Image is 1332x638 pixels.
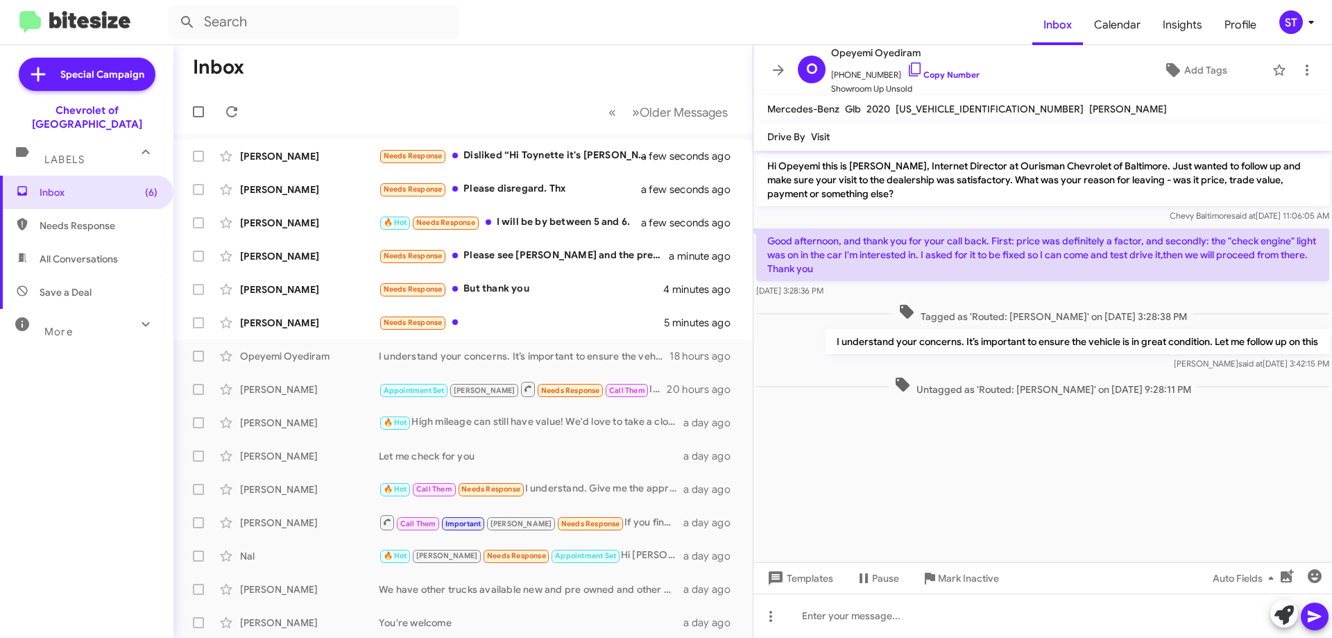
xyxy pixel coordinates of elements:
span: 🔥 Hot [384,418,407,427]
span: [PERSON_NAME] [454,386,515,395]
div: [PERSON_NAME] [240,416,379,430]
div: Disliked “Hi Toynette it's [PERSON_NAME] at Ourisman Chevrolet of Baltimore. Thanks again for bei... [379,148,658,164]
div: [PERSON_NAME] [240,183,379,196]
span: [PERSON_NAME] [1089,103,1167,115]
span: Mark Inactive [938,566,999,591]
div: 5 minutes ago [664,316,742,330]
p: Good afternoon, and thank you for your call back. First: price was definitely a factor, and secon... [756,228,1329,281]
span: Needs Response [384,251,443,260]
span: [US_VEHICLE_IDENTIFICATION_NUMBER] [896,103,1084,115]
div: [PERSON_NAME] [240,283,379,296]
span: O [806,58,818,81]
div: High mileage can still have value! We'd love to take a closer look at your Tahoe. Would you like ... [379,414,683,430]
div: If you find anything that's under $15000 and under 100000 miles please reach out! My job is liter... [379,514,683,531]
div: Inbound Call [379,380,667,398]
span: [PERSON_NAME] [416,551,478,560]
h1: Inbox [193,56,244,78]
div: We have other trucks available new and pre owned and other different makes and models to choose f... [379,582,683,596]
span: Needs Response [487,551,546,560]
button: Templates [753,566,844,591]
div: [PERSON_NAME] [240,616,379,630]
div: You're welcome [379,616,683,630]
span: 2020 [866,103,890,115]
a: Profile [1213,5,1267,45]
div: ST [1279,10,1303,34]
span: Needs Response [384,318,443,327]
p: Hi Opeyemi this is [PERSON_NAME], Internet Director at Ourisman Chevrolet of Baltimore. Just want... [756,153,1329,206]
p: I understand your concerns. It’s important to ensure the vehicle is in great condition. Let me fo... [826,329,1329,354]
span: Save a Deal [40,285,92,299]
div: [PERSON_NAME] [240,482,379,496]
div: a few seconds ago [658,216,742,230]
div: [PERSON_NAME] [240,449,379,463]
span: Untagged as 'Routed: [PERSON_NAME]' on [DATE] 9:28:11 PM [889,376,1197,396]
span: (6) [145,185,157,199]
span: Call Them [416,485,452,494]
div: [PERSON_NAME] [240,216,379,230]
span: More [44,326,73,338]
div: a few seconds ago [658,149,742,163]
span: Chevy Baltimore [DATE] 11:06:05 AM [1170,210,1329,221]
span: Call Them [609,386,645,395]
span: 🔥 Hot [384,551,407,560]
div: I understand your concerns. It’s important to ensure the vehicle is in great condition. Let me fo... [379,349,669,363]
span: Templates [765,566,833,591]
span: Showroom Up Unsold [831,82,980,96]
div: I will be by between 5 and 6. [379,215,658,230]
span: said at [1231,210,1256,221]
div: a few seconds ago [658,183,742,196]
span: [DATE] 3:28:36 PM [756,285,823,296]
div: a day ago [683,482,742,496]
div: [PERSON_NAME] [240,149,379,163]
span: Auto Fields [1213,566,1279,591]
div: Please disregard. Thx [379,181,658,197]
div: I understand. Give me the approximate then [379,481,683,497]
div: Nal [240,549,379,563]
span: Needs Response [384,185,443,194]
div: a day ago [683,549,742,563]
span: Calendar [1083,5,1152,45]
span: 🔥 Hot [384,218,407,227]
button: Auto Fields [1202,566,1290,591]
div: [PERSON_NAME] [240,383,379,396]
span: Opeyemi Oyediram [831,44,980,61]
span: Add Tags [1184,58,1227,83]
span: Labels [44,153,85,166]
div: 4 minutes ago [663,283,742,296]
div: Hi [PERSON_NAME], she mentioned vehicles are not available. Is that not correct? [379,548,683,564]
span: Needs Response [541,386,600,395]
div: [PERSON_NAME] [240,316,379,330]
div: Opeyemi Oyediram [240,349,379,363]
span: Mercedes-Benz [767,103,839,115]
span: said at [1238,358,1263,369]
span: Glb [845,103,861,115]
a: Inbox [1032,5,1083,45]
div: a day ago [683,616,742,630]
span: Special Campaign [60,67,144,81]
span: Important [445,519,481,528]
span: Appointment Set [384,386,445,395]
span: Call Them [400,519,436,528]
button: Pause [844,566,910,591]
div: a day ago [683,516,742,530]
div: [PERSON_NAME] [240,582,379,596]
span: [PERSON_NAME] [490,519,552,528]
div: Please see [PERSON_NAME] and the previous conversations I've had. That will give you a status update [379,248,669,264]
a: Insights [1152,5,1213,45]
div: 18 hours ago [669,349,742,363]
div: But thank you [379,281,663,297]
button: Add Tags [1123,58,1265,83]
span: Needs Response [40,219,157,233]
span: Needs Response [384,285,443,294]
span: Needs Response [416,218,475,227]
span: Visit [811,131,830,143]
span: » [632,103,640,121]
div: a day ago [683,449,742,463]
div: Let me check for you [379,449,683,463]
button: ST [1267,10,1317,34]
div: a day ago [683,416,742,430]
button: Next [624,98,736,126]
span: [PERSON_NAME] [DATE] 3:42:15 PM [1174,358,1329,369]
a: Copy Number [907,69,980,80]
